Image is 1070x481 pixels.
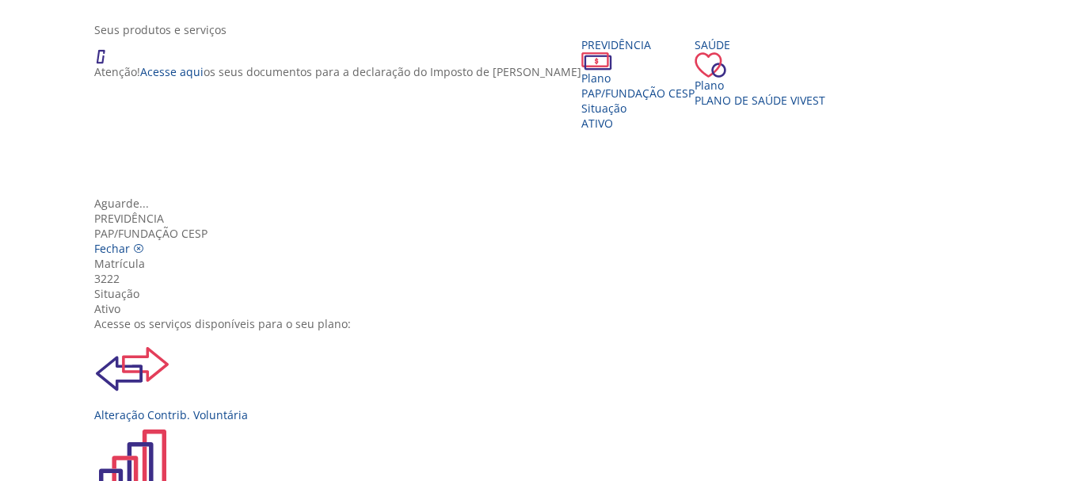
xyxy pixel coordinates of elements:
[94,331,988,422] a: Alteração Contrib. Voluntária
[94,22,988,37] div: Seus produtos e serviços
[695,37,825,108] a: Saúde PlanoPlano de Saúde VIVEST
[94,256,988,271] div: Matrícula
[581,52,612,71] img: ico_dinheiro.png
[140,64,204,79] a: Acesse aqui
[94,316,988,331] div: Acesse os serviços disponíveis para o seu plano:
[695,37,825,52] div: Saúde
[581,86,695,101] span: PAP/Fundação CESP
[94,271,988,286] div: 3222
[94,331,170,407] img: ContrbVoluntaria.svg
[695,93,825,108] span: Plano de Saúde VIVEST
[581,71,695,86] div: Plano
[581,37,695,52] div: Previdência
[695,78,825,93] div: Plano
[581,37,695,131] a: Previdência PlanoPAP/Fundação CESP SituaçãoAtivo
[94,301,988,316] div: Ativo
[581,116,613,131] span: Ativo
[94,241,130,256] span: Fechar
[94,37,121,64] img: ico_atencao.png
[695,52,726,78] img: ico_coracao.png
[94,241,144,256] a: Fechar
[94,226,208,241] span: PAP/Fundação CESP
[94,64,581,79] p: Atenção! os seus documentos para a declaração do Imposto de [PERSON_NAME]
[94,286,988,301] div: Situação
[94,407,988,422] div: Alteração Contrib. Voluntária
[94,196,988,211] div: Aguarde...
[94,211,988,226] div: Previdência
[581,101,695,116] div: Situação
